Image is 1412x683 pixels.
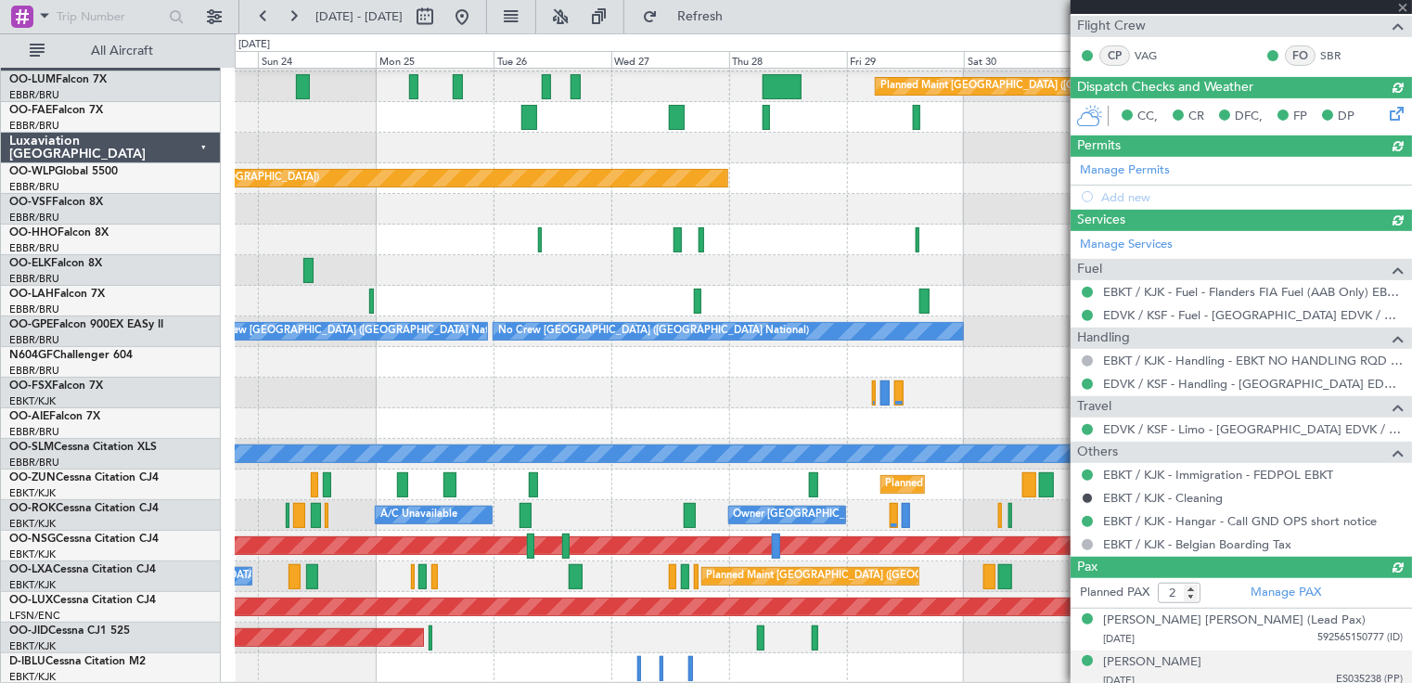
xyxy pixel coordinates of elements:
a: OO-GPEFalcon 900EX EASy II [9,319,163,330]
a: EBBR/BRU [9,272,59,286]
div: No Crew [GEOGRAPHIC_DATA] ([GEOGRAPHIC_DATA] National) [498,317,809,345]
span: OO-LAH [9,289,54,300]
span: Refresh [661,10,739,23]
a: EBKT/KJK [9,578,56,592]
button: Refresh [634,2,745,32]
a: OO-LXACessna Citation CJ4 [9,564,156,575]
span: OO-LUM [9,74,56,85]
a: EBKT/KJK [9,517,56,531]
span: OO-WLP [9,166,55,177]
span: OO-ELK [9,258,51,269]
a: OO-HHOFalcon 8X [9,227,109,238]
span: OO-SLM [9,442,54,453]
div: Owner [GEOGRAPHIC_DATA]-[GEOGRAPHIC_DATA] [734,501,984,529]
div: Wed 27 [611,51,729,68]
span: N604GF [9,350,53,361]
span: OO-VSF [9,197,52,208]
a: EBBR/BRU [9,88,59,102]
a: OO-ZUNCessna Citation CJ4 [9,472,159,483]
a: OO-LAHFalcon 7X [9,289,105,300]
div: Planned Maint [GEOGRAPHIC_DATA] ([GEOGRAPHIC_DATA] National) [880,72,1216,100]
a: EBBR/BRU [9,180,59,194]
a: EBKT/KJK [9,394,56,408]
a: OO-LUXCessna Citation CJ4 [9,595,156,606]
a: EBKT/KJK [9,548,56,561]
a: OO-ROKCessna Citation CJ4 [9,503,159,514]
div: Planned Maint Kortrijk-[GEOGRAPHIC_DATA] [886,470,1102,498]
a: OO-NSGCessna Citation CJ4 [9,534,159,545]
div: Sat 30 [964,51,1082,68]
span: OO-NSG [9,534,56,545]
span: OO-FAE [9,105,52,116]
div: A/C Unavailable [380,501,457,529]
div: Thu 28 [729,51,847,68]
a: LFSN/ENC [9,609,60,623]
a: EBBR/BRU [9,425,59,439]
a: OO-AIEFalcon 7X [9,411,100,422]
input: Trip Number [57,3,163,31]
div: [DATE] [238,37,270,53]
a: OO-WLPGlobal 5500 [9,166,118,177]
div: Sun 24 [258,51,376,68]
a: EBBR/BRU [9,119,59,133]
div: Mon 25 [376,51,494,68]
div: Tue 26 [494,51,611,68]
span: OO-LUX [9,595,53,606]
div: Fri 29 [847,51,965,68]
span: All Aircraft [48,45,196,58]
span: [DATE] - [DATE] [315,8,403,25]
a: OO-JIDCessna CJ1 525 [9,625,130,637]
a: N604GFChallenger 604 [9,350,133,361]
span: OO-GPE [9,319,53,330]
a: OO-SLMCessna Citation XLS [9,442,157,453]
a: EBBR/BRU [9,303,59,316]
a: EBBR/BRU [9,211,59,225]
a: EBBR/BRU [9,241,59,255]
a: OO-LUMFalcon 7X [9,74,107,85]
span: OO-ROK [9,503,56,514]
a: OO-ELKFalcon 8X [9,258,102,269]
span: OO-HHO [9,227,58,238]
span: OO-FSX [9,380,52,392]
a: D-IBLUCessna Citation M2 [9,656,146,667]
a: EBBR/BRU [9,333,59,347]
span: D-IBLU [9,656,45,667]
a: OO-FAEFalcon 7X [9,105,103,116]
a: EBBR/BRU [9,364,59,378]
span: OO-LXA [9,564,53,575]
a: OO-VSFFalcon 8X [9,197,103,208]
a: OO-FSXFalcon 7X [9,380,103,392]
span: OO-JID [9,625,48,637]
a: EBKT/KJK [9,639,56,653]
div: Planned Maint [GEOGRAPHIC_DATA] ([GEOGRAPHIC_DATA] National) [707,562,1043,590]
a: EBKT/KJK [9,486,56,500]
span: OO-ZUN [9,472,56,483]
div: No Crew [GEOGRAPHIC_DATA] ([GEOGRAPHIC_DATA] National) [204,317,515,345]
a: EBBR/BRU [9,456,59,470]
span: OO-AIE [9,411,49,422]
button: All Aircraft [20,36,201,66]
